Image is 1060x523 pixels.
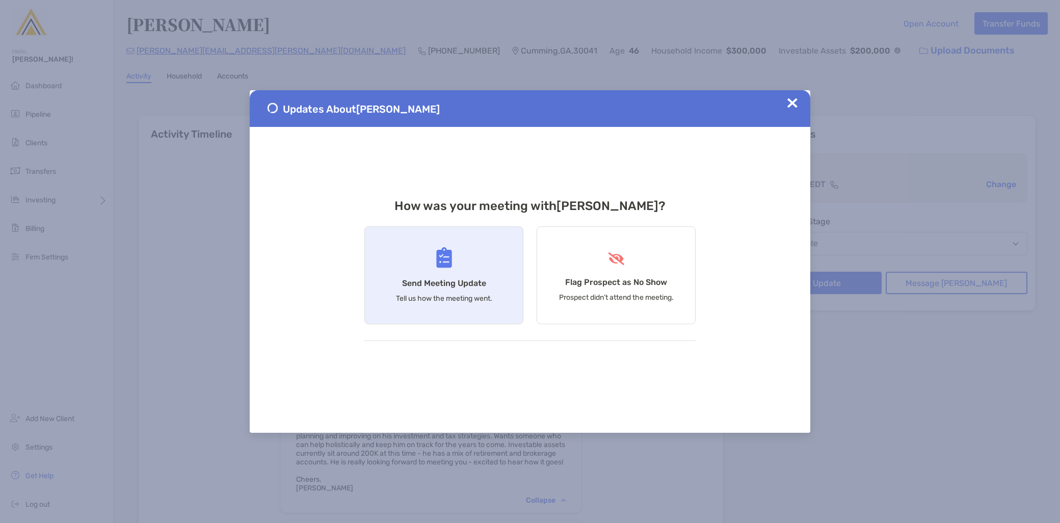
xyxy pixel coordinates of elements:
[396,294,492,303] p: Tell us how the meeting went.
[565,277,667,287] h4: Flag Prospect as No Show
[436,247,452,268] img: Send Meeting Update
[607,252,626,265] img: Flag Prospect as No Show
[787,98,798,108] img: Close Updates Zoe
[268,103,278,113] img: Send Meeting Update 1
[559,293,674,302] p: Prospect didn’t attend the meeting.
[402,278,486,288] h4: Send Meeting Update
[364,199,696,213] h3: How was your meeting with [PERSON_NAME] ?
[283,103,440,115] span: Updates About [PERSON_NAME]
